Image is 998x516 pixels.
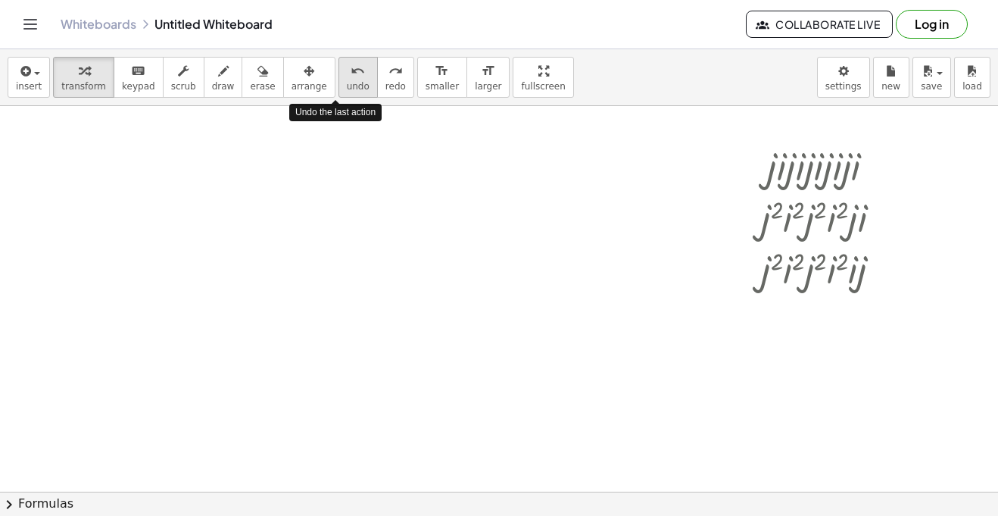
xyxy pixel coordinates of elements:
button: load [954,57,990,98]
button: keyboardkeypad [114,57,164,98]
span: larger [475,81,501,92]
button: arrange [283,57,335,98]
button: format_sizesmaller [417,57,467,98]
span: arrange [292,81,327,92]
button: fullscreen [513,57,573,98]
span: insert [16,81,42,92]
span: smaller [426,81,459,92]
span: transform [61,81,106,92]
button: settings [817,57,870,98]
span: erase [250,81,275,92]
button: erase [242,57,283,98]
button: format_sizelarger [466,57,510,98]
i: keyboard [131,62,145,80]
span: undo [347,81,370,92]
button: redoredo [377,57,414,98]
button: Toggle navigation [18,12,42,36]
button: undoundo [338,57,378,98]
span: Collaborate Live [759,17,880,31]
i: redo [388,62,403,80]
span: fullscreen [521,81,565,92]
button: scrub [163,57,204,98]
span: load [962,81,982,92]
i: format_size [481,62,495,80]
div: Undo the last action [289,104,382,121]
a: Whiteboards [61,17,136,32]
button: transform [53,57,114,98]
i: undo [351,62,365,80]
button: Log in [896,10,968,39]
span: scrub [171,81,196,92]
span: save [921,81,942,92]
button: Collaborate Live [746,11,893,38]
span: settings [825,81,862,92]
span: redo [385,81,406,92]
span: new [881,81,900,92]
button: save [912,57,951,98]
i: format_size [435,62,449,80]
button: draw [204,57,243,98]
span: keypad [122,81,155,92]
button: insert [8,57,50,98]
button: new [873,57,909,98]
span: draw [212,81,235,92]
